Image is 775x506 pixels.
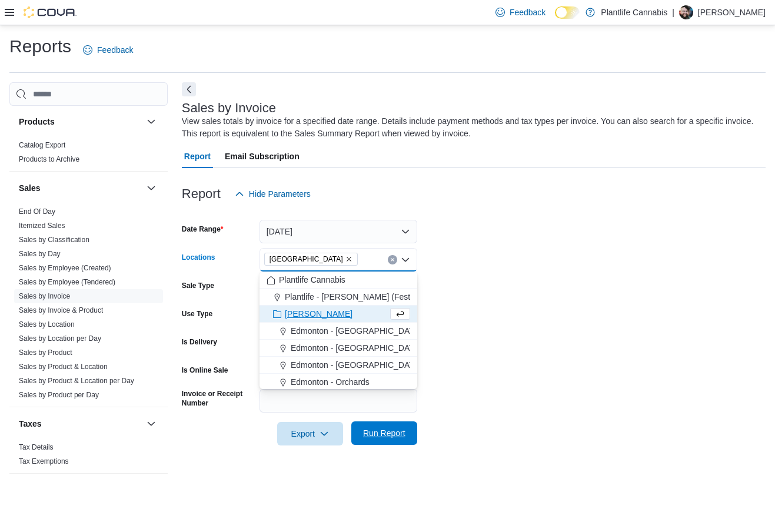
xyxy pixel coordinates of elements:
a: Sales by Employee (Tendered) [19,278,115,286]
h3: Sales [19,182,41,194]
button: Run Report [351,421,417,445]
h3: Products [19,116,55,128]
label: Use Type [182,309,212,319]
span: Sales by Classification [19,235,89,244]
button: Next [182,82,196,96]
span: Plantlife - [PERSON_NAME] (Festival) [285,291,425,303]
a: Feedback [491,1,550,24]
span: [PERSON_NAME] [285,308,352,320]
span: Sales by Location per Day [19,334,101,343]
label: Is Online Sale [182,366,228,375]
button: Hide Parameters [230,182,315,206]
button: [PERSON_NAME] [260,306,417,323]
span: [GEOGRAPHIC_DATA] [270,253,343,265]
img: Cova [24,6,76,18]
span: Feedback [97,44,133,56]
a: Sales by Employee (Created) [19,264,111,272]
span: Sales by Product & Location per Day [19,376,134,386]
button: Sales [144,181,158,195]
a: Sales by Invoice [19,292,70,300]
button: Export [277,422,343,445]
p: | [672,5,674,19]
span: Sales by Location [19,320,75,329]
div: Wesley Lynch [679,5,693,19]
button: [DATE] [260,220,417,243]
span: Sales by Employee (Created) [19,263,111,273]
span: Report [184,145,211,168]
span: Plantlife Cannabis [279,274,345,286]
a: Feedback [78,38,138,62]
a: Sales by Location per Day [19,334,101,343]
span: Edmonton - [GEOGRAPHIC_DATA] [291,359,421,371]
label: Invoice or Receipt Number [182,389,255,408]
input: Dark Mode [555,6,580,19]
span: Products to Archive [19,155,79,164]
div: Products [9,138,168,171]
a: Sales by Product & Location per Day [19,377,134,385]
button: Sales [19,182,142,194]
button: Plantlife - [PERSON_NAME] (Festival) [260,289,417,306]
button: Edmonton - [GEOGRAPHIC_DATA] [260,340,417,357]
span: End Of Day [19,207,55,216]
span: Sales by Employee (Tendered) [19,277,115,287]
span: Itemized Sales [19,221,65,230]
span: Export [284,422,336,445]
a: Sales by Product & Location [19,363,108,371]
button: Taxes [19,418,142,430]
label: Sale Type [182,281,214,290]
h3: Sales by Invoice [182,101,276,115]
a: Sales by Location [19,320,75,329]
div: Taxes [9,440,168,473]
h1: Reports [9,35,71,58]
button: Remove Fort Saskatchewan from selection in this group [345,256,352,263]
button: Products [19,116,142,128]
a: Catalog Export [19,141,65,149]
span: Sales by Product per Day [19,390,99,400]
a: Sales by Invoice & Product [19,306,103,314]
span: Fort Saskatchewan [264,253,358,266]
span: Feedback [510,6,546,18]
span: Tax Exemptions [19,457,69,466]
a: Products to Archive [19,155,79,163]
button: Taxes [144,417,158,431]
a: End Of Day [19,207,55,216]
button: Close list of options [401,255,410,264]
span: Sales by Product [19,348,72,357]
span: Edmonton - [GEOGRAPHIC_DATA] [291,325,421,337]
a: Sales by Classification [19,236,89,244]
h3: Report [182,187,221,201]
p: [PERSON_NAME] [698,5,766,19]
a: Sales by Product [19,348,72,357]
label: Is Delivery [182,337,217,347]
div: Sales [9,205,168,407]
span: Catalog Export [19,140,65,150]
button: Edmonton - [GEOGRAPHIC_DATA] [260,323,417,340]
a: Sales by Day [19,250,61,258]
a: Sales by Product per Day [19,391,99,399]
label: Date Range [182,224,224,234]
span: Sales by Day [19,249,61,259]
span: Sales by Product & Location [19,362,108,371]
button: Plantlife Cannabis [260,272,417,289]
button: Edmonton - Orchards [260,374,417,391]
a: Itemized Sales [19,222,65,230]
button: Products [144,115,158,129]
button: Edmonton - [GEOGRAPHIC_DATA] [260,357,417,374]
span: Edmonton - [GEOGRAPHIC_DATA] [291,342,421,354]
span: Run Report [363,427,405,439]
a: Tax Details [19,443,54,451]
span: Email Subscription [225,145,300,168]
h3: Taxes [19,418,42,430]
label: Locations [182,253,215,262]
span: Edmonton - Orchards [291,376,370,388]
span: Hide Parameters [249,188,311,200]
div: View sales totals by invoice for a specified date range. Details include payment methods and tax ... [182,115,760,140]
p: Plantlife Cannabis [601,5,667,19]
a: Tax Exemptions [19,457,69,465]
button: Clear input [388,255,397,264]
